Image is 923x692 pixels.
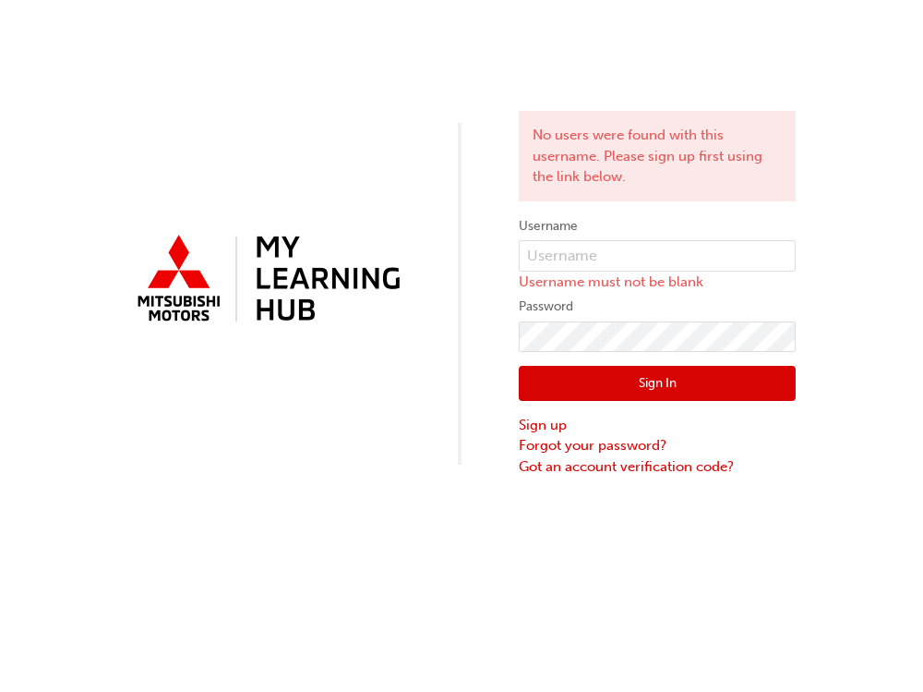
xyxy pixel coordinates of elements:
[519,456,796,478] a: Got an account verification code?
[519,435,796,456] a: Forgot your password?
[519,415,796,436] a: Sign up
[519,111,796,201] div: No users were found with this username. Please sign up first using the link below.
[519,272,796,293] p: Username must not be blank
[519,296,796,318] label: Password
[519,240,796,272] input: Username
[519,215,796,237] label: Username
[519,366,796,401] button: Sign In
[127,227,404,333] img: mmal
